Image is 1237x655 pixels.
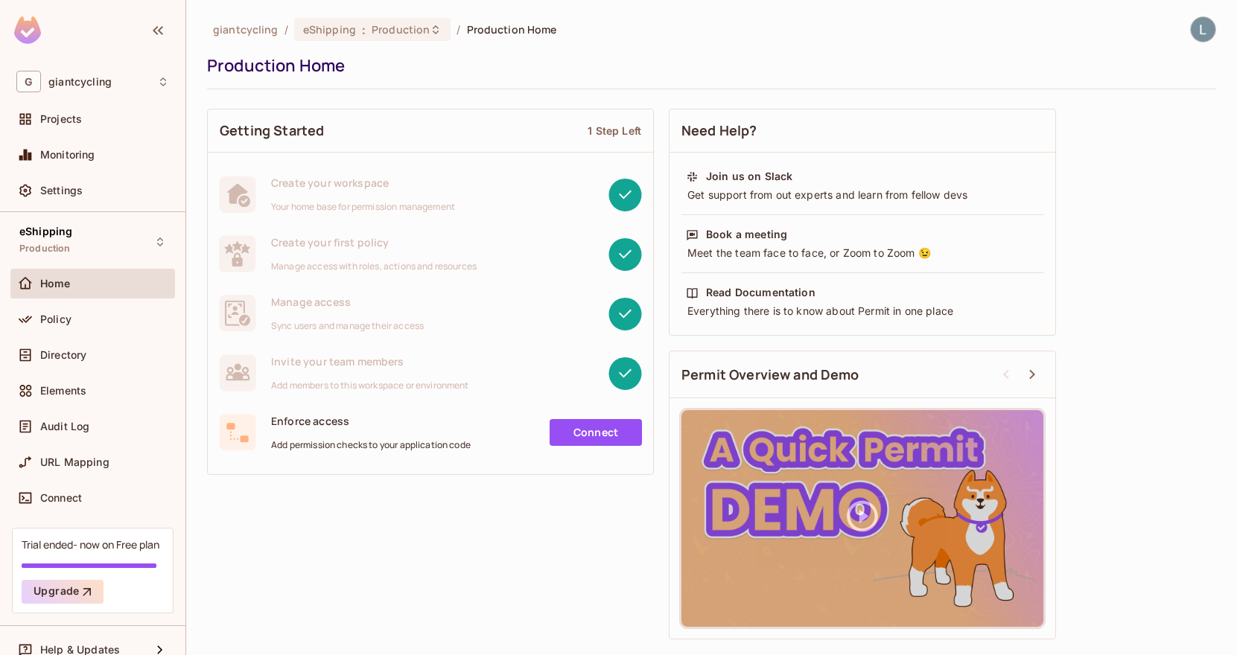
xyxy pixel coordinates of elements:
span: Sync users and manage their access [271,320,424,332]
span: Settings [40,185,83,196]
div: Meet the team face to face, or Zoom to Zoom 😉 [686,246,1039,261]
span: Add members to this workspace or environment [271,380,469,392]
span: eShipping [303,22,356,36]
span: URL Mapping [40,456,109,468]
span: Production [19,243,71,255]
span: : [361,24,366,36]
div: Join us on Slack [706,169,792,184]
span: Production Home [467,22,557,36]
span: Directory [40,349,86,361]
span: Elements [40,385,86,397]
div: Get support from out experts and learn from fellow devs [686,188,1039,202]
span: Policy [40,313,71,325]
span: Monitoring [40,149,95,161]
span: Home [40,278,71,290]
span: Invite your team members [271,354,469,368]
span: Projects [40,113,82,125]
span: Workspace: giantcycling [48,76,112,88]
div: Read Documentation [706,285,815,300]
span: Getting Started [220,121,324,140]
span: Manage access with roles, actions and resources [271,261,477,272]
li: / [284,22,288,36]
div: Everything there is to know about Permit in one place [686,304,1039,319]
span: Create your workspace [271,176,455,190]
div: Trial ended- now on Free plan [22,537,159,552]
span: Connect [40,492,82,504]
span: Your home base for permission management [271,201,455,213]
span: Enforce access [271,414,471,428]
div: 1 Step Left [588,124,641,138]
img: Lau Charles [1191,17,1215,42]
span: Permit Overview and Demo [681,365,859,384]
a: Connect [550,419,642,446]
span: the active workspace [213,22,279,36]
span: Production [372,22,430,36]
span: eShipping [19,226,72,237]
span: Create your first policy [271,235,477,249]
span: Manage access [271,295,424,309]
li: / [457,22,460,36]
span: Add permission checks to your application code [271,439,471,451]
div: Book a meeting [706,227,787,242]
div: Production Home [207,54,1209,77]
button: Upgrade [22,580,104,604]
span: Need Help? [681,121,757,140]
img: SReyMgAAAABJRU5ErkJggg== [14,16,41,44]
span: Audit Log [40,421,89,432]
span: G [16,71,41,92]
